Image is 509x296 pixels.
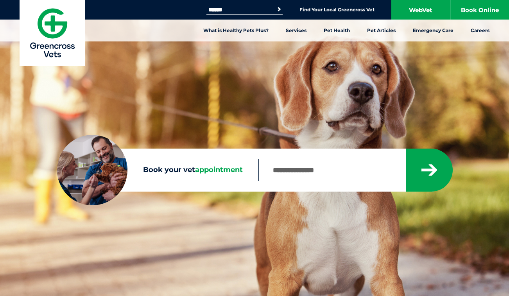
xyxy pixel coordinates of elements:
[275,5,283,13] button: Search
[299,7,375,13] a: Find Your Local Greencross Vet
[57,164,258,176] label: Book your vet
[315,20,358,41] a: Pet Health
[462,20,498,41] a: Careers
[358,20,404,41] a: Pet Articles
[195,165,243,174] span: appointment
[277,20,315,41] a: Services
[195,20,277,41] a: What is Healthy Pets Plus?
[404,20,462,41] a: Emergency Care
